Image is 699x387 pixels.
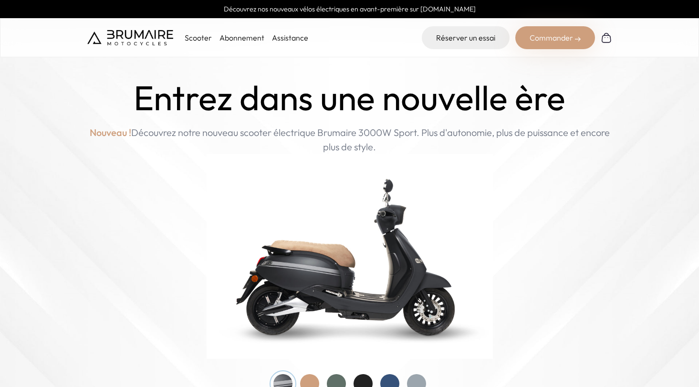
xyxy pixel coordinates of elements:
[87,30,173,45] img: Brumaire Motocycles
[575,36,581,42] img: right-arrow-2.png
[134,78,565,118] h1: Entrez dans une nouvelle ère
[515,26,595,49] div: Commander
[87,126,612,154] p: Découvrez notre nouveau scooter électrique Brumaire 3000W Sport. Plus d'autonomie, plus de puissa...
[90,126,131,140] span: Nouveau !
[185,32,212,43] p: Scooter
[422,26,510,49] a: Réserver un essai
[601,32,612,43] img: Panier
[272,33,308,42] a: Assistance
[219,33,264,42] a: Abonnement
